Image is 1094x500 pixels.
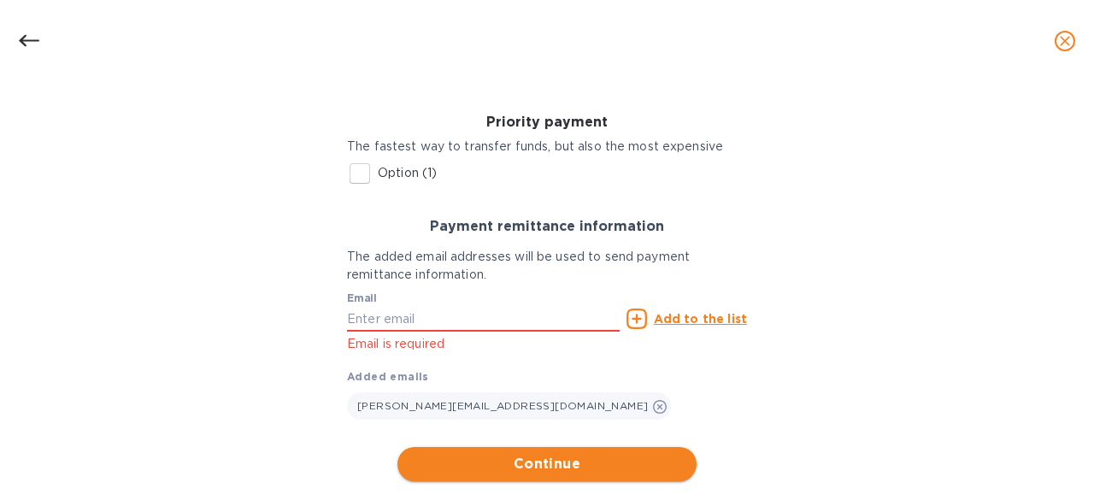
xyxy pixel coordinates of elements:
u: Add to the list [654,312,747,326]
iframe: Chat Widget [1009,418,1094,500]
p: The fastest way to transfer funds, but also the most expensive [347,138,747,156]
span: [PERSON_NAME][EMAIL_ADDRESS][DOMAIN_NAME] [357,399,648,412]
input: Enter email [347,306,620,332]
p: Option (1) [378,164,437,182]
h3: Priority payment [347,115,747,131]
h3: Payment remittance information [347,219,747,235]
span: Continue [411,454,683,474]
button: Continue [397,447,697,481]
div: [PERSON_NAME][EMAIL_ADDRESS][DOMAIN_NAME] [347,392,671,420]
b: Added emails [347,370,429,383]
p: Email is required [347,334,620,354]
button: close [1044,21,1085,62]
label: Email [347,294,377,304]
p: The added email addresses will be used to send payment remittance information. [347,248,747,284]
